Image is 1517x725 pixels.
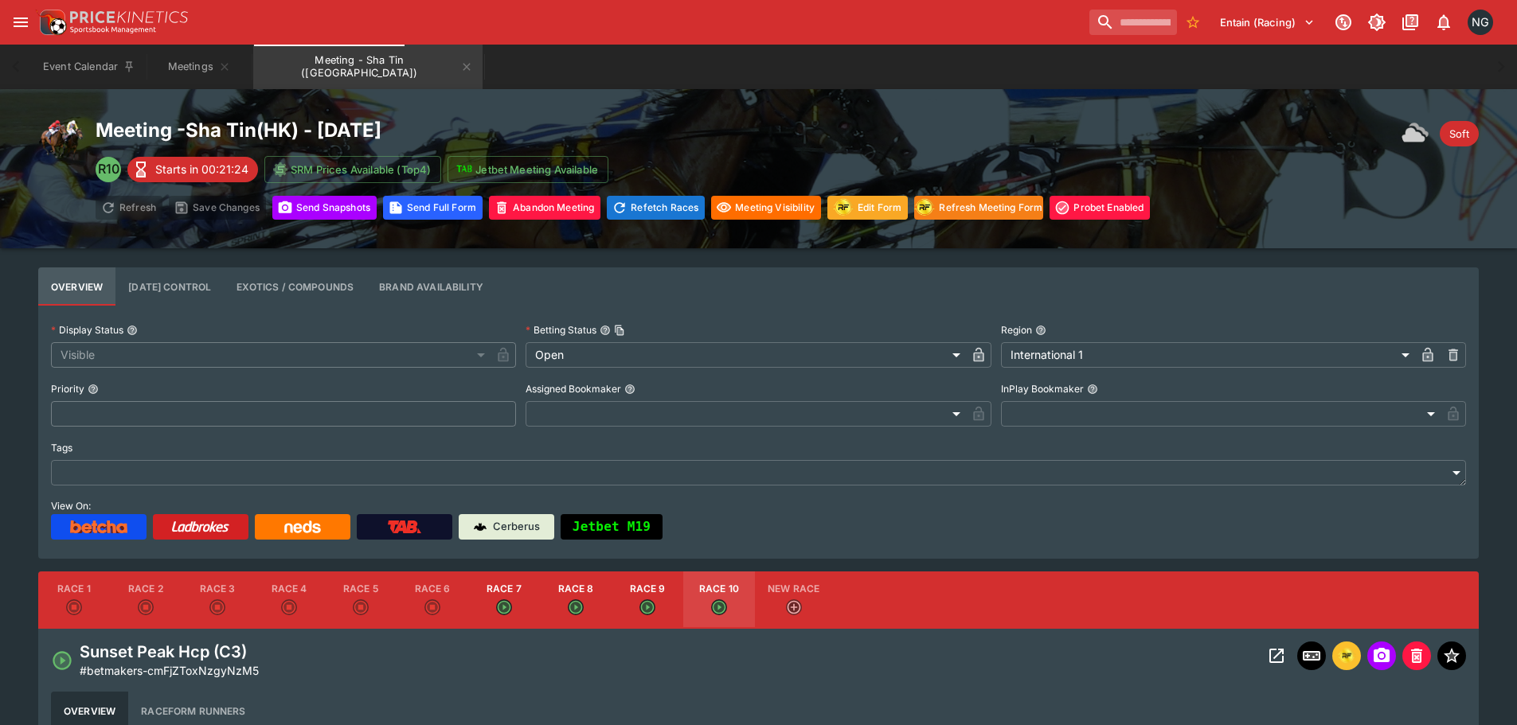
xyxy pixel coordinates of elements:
[1468,10,1493,35] div: Nick Goss
[607,196,705,220] button: Refetching all race data will discard any changes you have made and reload the latest race data f...
[913,197,936,219] div: racingform
[1440,121,1479,146] div: Track Condition: Soft
[711,196,821,220] button: Set all events in meeting to specified visibility
[474,520,487,533] img: Cerberus
[832,197,854,219] div: racingform
[397,571,468,629] button: Race 6
[489,196,600,220] button: Mark all events in meeting as closed and abandoned.
[1180,10,1206,35] button: No Bookmarks
[70,520,127,533] img: Betcha
[284,520,320,533] img: Neds
[1363,8,1391,37] button: Toggle light/dark mode
[281,599,297,615] svg: Closed
[388,520,421,533] img: TabNZ
[1001,323,1032,337] p: Region
[711,599,727,615] svg: Open
[1463,5,1498,40] button: Nick Goss
[51,382,84,396] p: Priority
[1396,8,1425,37] button: Documentation
[1437,641,1466,670] button: Set Featured Event
[6,8,35,37] button: open drawer
[51,441,72,454] p: Tags
[1210,10,1324,35] button: Select Tenant
[325,571,397,629] button: Race 5
[827,196,908,220] button: Update RacingForm for all races in this meeting
[253,571,325,629] button: Race 4
[224,267,366,306] button: View and edit meeting dividends and compounds.
[80,641,259,662] h4: Sunset Peak Hcp (C3)
[1329,8,1358,37] button: Connected to PK
[913,197,936,217] img: racingform.png
[33,45,145,89] button: Event Calendar
[561,514,663,540] button: Jetbet M19
[148,45,250,89] button: Meetings
[110,571,182,629] button: Race 2
[138,599,154,615] svg: Closed
[70,11,188,23] img: PriceKinetics
[51,500,91,512] span: View On:
[353,599,369,615] svg: Closed
[70,26,156,33] img: Sportsbook Management
[1402,118,1433,150] div: Weather: OCAST
[1001,342,1415,368] div: International 1
[51,323,123,337] p: Display Status
[639,599,655,615] svg: Open
[424,599,440,615] svg: Closed
[456,162,472,177] img: jetbet-logo.svg
[155,161,248,177] p: Starts in 00:21:24
[600,325,611,336] button: Betting StatusCopy To Clipboard
[1440,127,1479,142] span: Soft
[1402,118,1433,150] img: overcast.png
[51,649,73,672] svg: Open
[832,197,854,217] img: racingform.png
[80,662,259,679] p: Copy To Clipboard
[1050,196,1150,220] button: Toggle ProBet for every event in this meeting
[1087,384,1098,395] button: InPlay Bookmaker
[1035,325,1046,336] button: Region
[253,45,483,89] button: Meeting - Sha Tin (HK)
[1332,641,1361,670] button: racingform
[1001,382,1084,396] p: InPlay Bookmaker
[468,571,540,629] button: Race 7
[182,571,253,629] button: Race 3
[1429,8,1458,37] button: Notifications
[88,384,99,395] button: Priority
[366,267,496,306] button: Configure brand availability for the meeting
[1337,647,1356,665] img: racingform.png
[614,325,625,336] button: Copy To Clipboard
[264,156,441,183] button: SRM Prices Available (Top4)
[96,118,1150,142] h2: Meeting - Sha Tin ( HK ) - [DATE]
[624,384,635,395] button: Assigned Bookmaker
[272,196,377,220] button: Send Snapshots
[38,571,110,629] button: Race 1
[459,514,554,540] a: Cerberus
[127,325,138,336] button: Display Status
[1297,641,1326,670] button: Inplay
[493,519,540,535] p: Cerberus
[496,599,512,615] svg: Open
[1367,641,1396,670] span: Send Snapshot
[1337,646,1356,665] div: racingform
[755,571,832,629] button: New Race
[1089,10,1177,35] input: search
[540,571,612,629] button: Race 8
[171,520,229,533] img: Ladbrokes
[66,599,82,615] svg: Closed
[526,323,596,337] p: Betting Status
[448,156,608,183] button: Jetbet Meeting Available
[612,571,683,629] button: Race 9
[568,599,584,615] svg: Open
[914,196,1043,220] button: Refresh Meeting Form
[1402,647,1431,663] span: Mark an event as closed and abandoned.
[1262,641,1291,670] button: Open Event
[35,6,67,38] img: PriceKinetics Logo
[526,342,965,368] div: Open
[51,342,491,368] div: Visible
[209,599,225,615] svg: Closed
[115,267,224,306] button: Configure each race specific details at once
[526,382,621,396] p: Assigned Bookmaker
[38,118,83,162] img: horse_racing.png
[683,571,755,629] button: Race 10
[383,196,483,220] button: Send Full Form
[38,267,115,306] button: Base meeting details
